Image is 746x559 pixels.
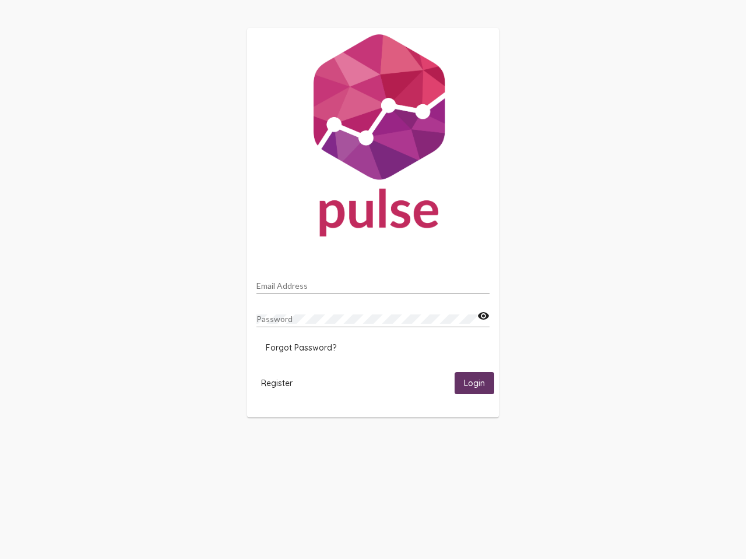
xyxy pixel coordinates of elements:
[464,378,485,389] span: Login
[247,28,499,248] img: Pulse For Good Logo
[477,309,490,323] mat-icon: visibility
[266,342,336,353] span: Forgot Password?
[261,378,293,388] span: Register
[256,337,346,358] button: Forgot Password?
[455,372,494,394] button: Login
[252,372,302,394] button: Register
